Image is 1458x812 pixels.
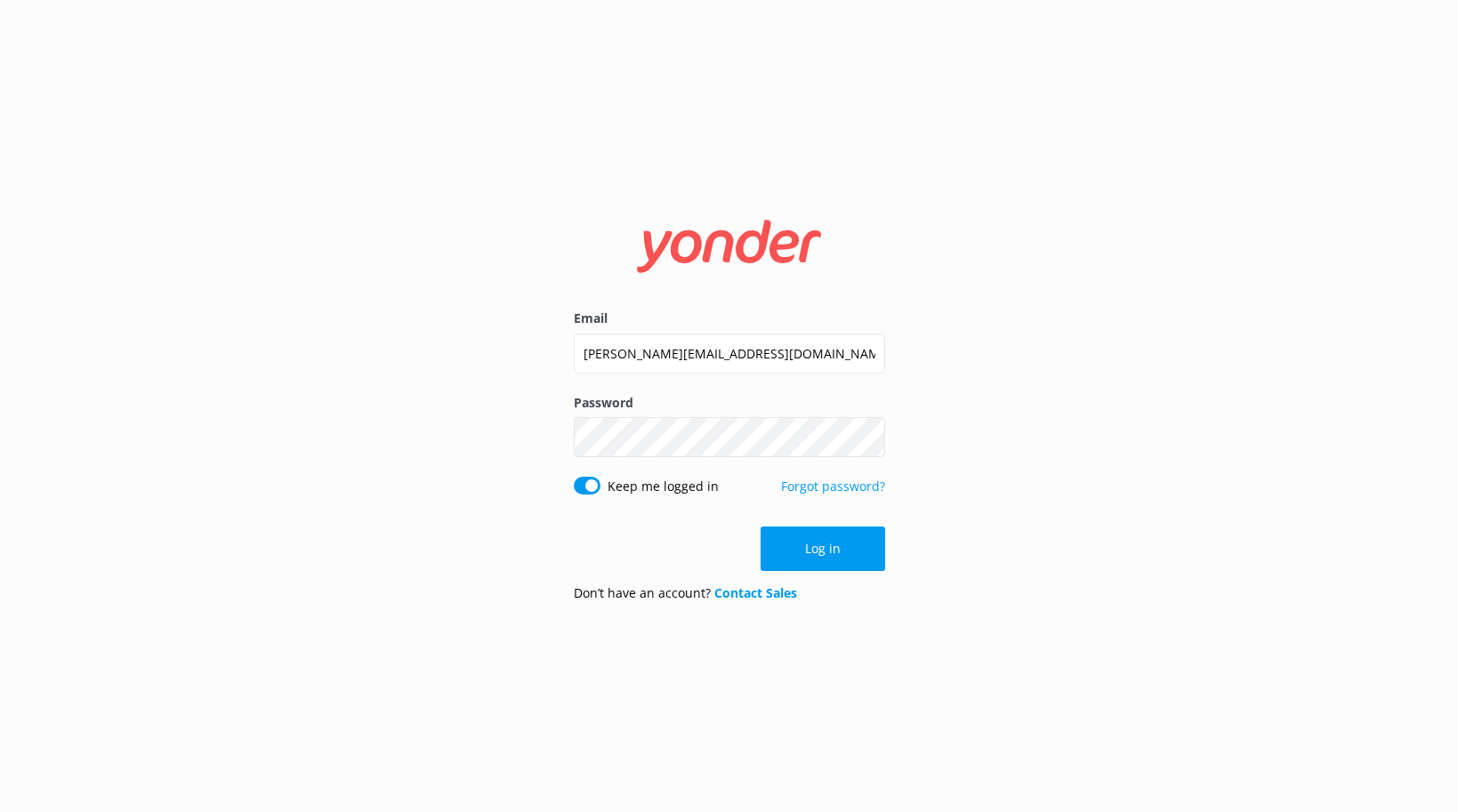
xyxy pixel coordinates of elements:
[574,583,797,603] p: Don’t have an account?
[781,478,885,494] a: Forgot password?
[574,309,885,328] label: Email
[761,527,885,571] button: Log in
[714,584,797,601] a: Contact Sales
[608,477,719,496] label: Keep me logged in
[574,393,885,413] label: Password
[850,420,885,455] button: Show password
[574,334,885,374] input: user@emailaddress.com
